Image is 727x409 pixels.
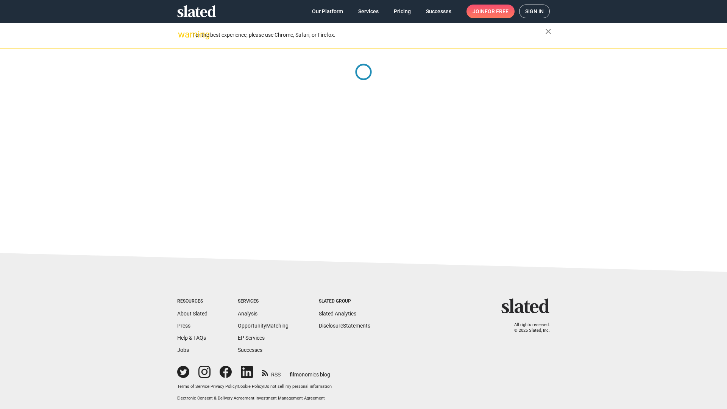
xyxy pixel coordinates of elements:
[238,311,257,317] a: Analysis
[238,298,289,304] div: Services
[358,5,379,18] span: Services
[238,335,265,341] a: EP Services
[352,5,385,18] a: Services
[238,384,263,389] a: Cookie Policy
[263,384,264,389] span: |
[177,347,189,353] a: Jobs
[178,30,187,39] mat-icon: warning
[211,384,237,389] a: Privacy Policy
[177,298,207,304] div: Resources
[192,30,545,40] div: For the best experience, please use Chrome, Safari, or Firefox.
[394,5,411,18] span: Pricing
[319,311,356,317] a: Slated Analytics
[237,384,238,389] span: |
[256,396,325,401] a: Investment Management Agreement
[238,323,289,329] a: OpportunityMatching
[525,5,544,18] span: Sign in
[177,311,207,317] a: About Slated
[209,384,211,389] span: |
[254,396,256,401] span: |
[466,5,515,18] a: Joinfor free
[177,396,254,401] a: Electronic Consent & Delivery Agreement
[177,384,209,389] a: Terms of Service
[319,298,370,304] div: Slated Group
[319,323,370,329] a: DisclosureStatements
[262,367,281,378] a: RSS
[238,347,262,353] a: Successes
[485,5,509,18] span: for free
[420,5,457,18] a: Successes
[426,5,451,18] span: Successes
[306,5,349,18] a: Our Platform
[290,372,299,378] span: film
[177,335,206,341] a: Help & FAQs
[264,384,332,390] button: Do not sell my personal information
[312,5,343,18] span: Our Platform
[506,322,550,333] p: All rights reserved. © 2025 Slated, Inc.
[177,323,190,329] a: Press
[388,5,417,18] a: Pricing
[473,5,509,18] span: Join
[290,365,330,378] a: filmonomics blog
[544,27,553,36] mat-icon: close
[519,5,550,18] a: Sign in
